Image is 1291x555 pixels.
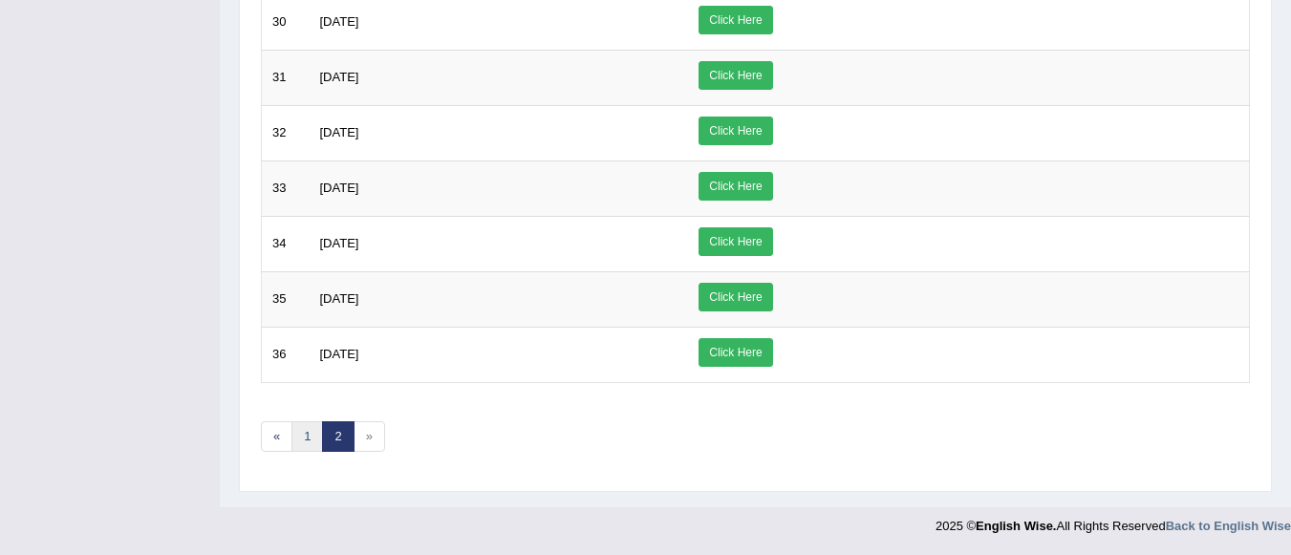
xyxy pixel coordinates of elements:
[320,181,359,195] span: [DATE]
[354,421,385,453] span: »
[699,6,772,34] a: Click Here
[320,236,359,250] span: [DATE]
[262,216,310,271] td: 34
[699,117,772,145] a: Click Here
[261,421,292,453] a: «
[322,421,354,453] a: 2
[1166,519,1291,533] a: Back to English Wise
[699,283,772,311] a: Click Here
[262,50,310,105] td: 31
[262,105,310,160] td: 32
[320,347,359,361] span: [DATE]
[699,61,772,90] a: Click Here
[936,507,1291,535] div: 2025 © All Rights Reserved
[291,421,323,453] a: 1
[320,291,359,306] span: [DATE]
[320,125,359,139] span: [DATE]
[320,14,359,29] span: [DATE]
[699,172,772,201] a: Click Here
[699,338,772,367] a: Click Here
[262,327,310,382] td: 36
[262,160,310,216] td: 33
[699,227,772,256] a: Click Here
[320,70,359,84] span: [DATE]
[262,271,310,327] td: 35
[976,519,1056,533] strong: English Wise.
